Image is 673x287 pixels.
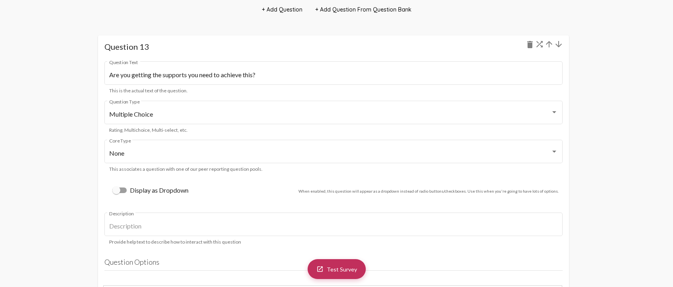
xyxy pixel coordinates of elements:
[130,185,188,195] span: Display as Dropdown
[298,189,559,195] mat-hint: When enabled, this question will appear as a dropdown instead of radio buttons/checkboxes. Use th...
[554,39,563,49] mat-icon: arrow_downward
[109,71,558,78] input: Question
[315,6,412,13] span: + Add Question From Question Bank
[262,6,302,13] span: + Add Question
[309,2,418,17] button: + Add Question From Question Bank
[327,266,357,273] span: Test Survey
[104,42,563,51] h1: Question 13
[255,2,309,17] button: + Add Question
[544,39,554,49] mat-icon: arrow_upward
[535,39,544,49] mat-icon: shuffle
[109,166,263,172] mat-hint: This associates a question with one of our peer reporting question pools.
[525,40,535,49] mat-icon: delete
[308,259,366,279] a: Test Survey
[109,88,188,94] mat-hint: This is the actual text of the question.
[316,266,324,273] mat-icon: launch
[109,110,153,118] mat-select-trigger: Multiple Choice
[109,127,188,133] mat-hint: Rating, Multichoice, Multi-select, etc.
[109,239,241,245] mat-hint: Provide help text to describe how to interact with this question
[109,223,558,230] input: Description
[109,149,124,157] mat-select-trigger: None
[104,258,563,271] h4: Question Options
